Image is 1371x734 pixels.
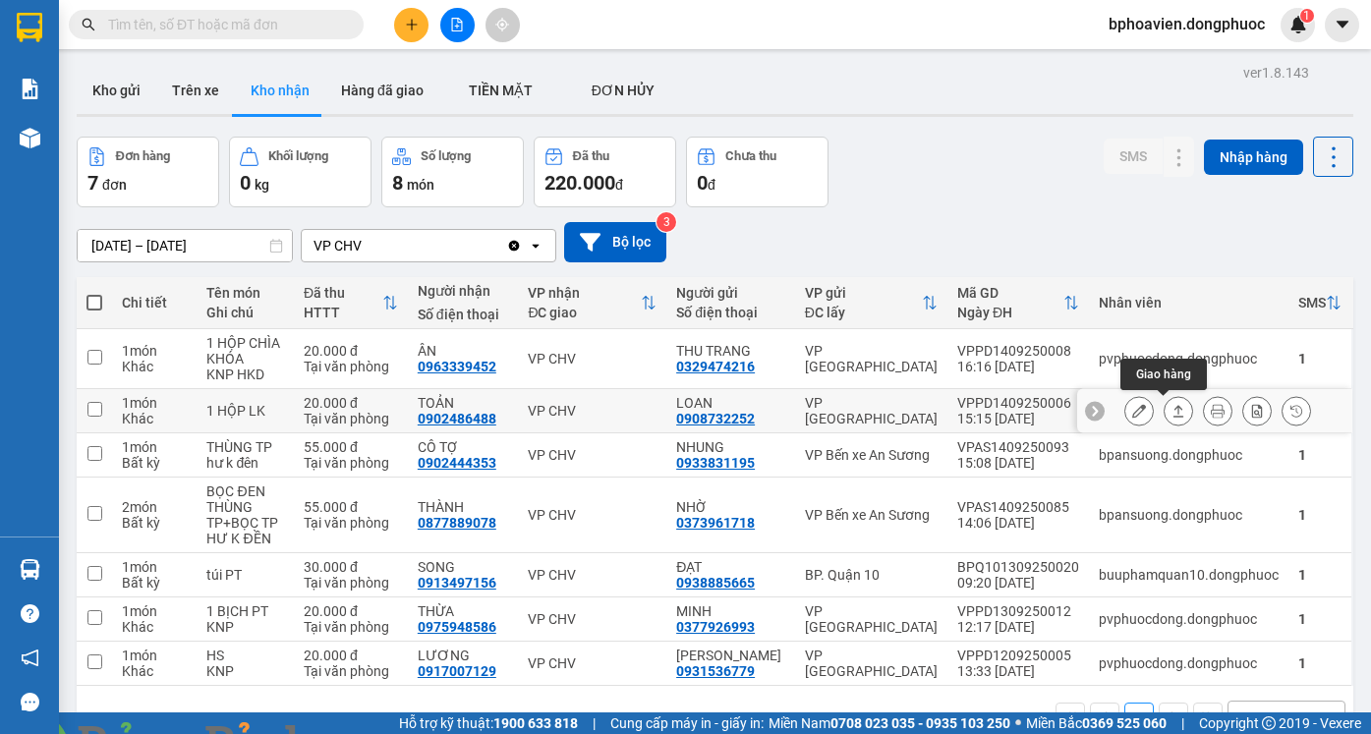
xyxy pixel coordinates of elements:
[830,715,1010,731] strong: 0708 023 035 - 0935 103 250
[155,59,270,84] span: 01 Võ Văn Truyện, KP.1, Phường 2
[1298,611,1342,627] div: 1
[294,277,408,329] th: Toggle SortBy
[676,455,755,471] div: 0933831195
[206,619,283,635] div: KNP
[304,285,382,301] div: Đã thu
[206,439,283,455] div: THÙNG TP
[122,411,187,426] div: Khác
[1298,447,1342,463] div: 1
[957,455,1079,471] div: 15:08 [DATE]
[418,648,509,663] div: LƯƠNG
[1317,709,1333,725] svg: open
[122,499,187,515] div: 2 món
[304,343,398,359] div: 20.000 đ
[87,171,98,195] span: 7
[98,125,216,140] span: VPCHV1409250033
[122,619,187,635] div: Khác
[534,137,676,207] button: Đã thu220.000đ
[206,483,283,531] div: BỌC ĐEN THÙNG TP+BỌC TP
[156,67,235,114] button: Trên xe
[805,648,938,679] div: VP [GEOGRAPHIC_DATA]
[116,149,170,163] div: Đơn hàng
[493,715,578,731] strong: 1900 633 818
[418,343,509,359] div: ÂN
[506,238,522,254] svg: Clear value
[518,277,666,329] th: Toggle SortBy
[7,12,94,98] img: logo
[418,515,496,531] div: 0877889078
[495,18,509,31] span: aim
[528,611,657,627] div: VP CHV
[206,335,283,367] div: 1 HỘP CHÌA KHÓA
[676,395,785,411] div: LOAN
[235,67,325,114] button: Kho nhận
[1298,507,1342,523] div: 1
[102,177,127,193] span: đơn
[564,222,666,262] button: Bộ lọc
[795,277,947,329] th: Toggle SortBy
[206,663,283,679] div: KNP
[1298,655,1342,671] div: 1
[1099,567,1279,583] div: buuphamquan10.dongphuoc
[676,305,785,320] div: Số điện thoại
[122,559,187,575] div: 1 món
[122,648,187,663] div: 1 món
[407,177,434,193] span: món
[1164,396,1193,425] div: Giao hàng
[1120,359,1207,390] div: Giao hàng
[1325,8,1359,42] button: caret-down
[206,455,283,471] div: hư k đên
[394,8,428,42] button: plus
[418,575,496,591] div: 0913497156
[21,604,39,623] span: question-circle
[255,177,269,193] span: kg
[421,149,471,163] div: Số lượng
[21,649,39,667] span: notification
[528,305,641,320] div: ĐC giao
[1015,719,1021,727] span: ⚪️
[1082,715,1167,731] strong: 0369 525 060
[805,305,922,320] div: ĐC lấy
[325,67,439,114] button: Hàng đã giao
[1099,351,1279,367] div: pvphuocdong.dongphuoc
[528,403,657,419] div: VP CHV
[957,648,1079,663] div: VPPD1209250005
[676,439,785,455] div: NHUNG
[418,559,509,575] div: SONG
[418,619,496,635] div: 0975948586
[206,648,283,663] div: HS
[486,8,520,42] button: aim
[418,663,496,679] div: 0917007129
[418,307,509,322] div: Số điện thoại
[304,395,398,411] div: 20.000 đ
[573,149,609,163] div: Đã thu
[592,83,655,98] span: ĐƠN HỦY
[1334,16,1351,33] span: caret-down
[21,693,39,711] span: message
[676,515,755,531] div: 0373961718
[381,137,524,207] button: Số lượng8món
[82,18,95,31] span: search
[544,171,615,195] span: 220.000
[304,439,398,455] div: 55.000 đ
[418,395,509,411] div: TOẢN
[206,567,283,583] div: túi PT
[418,411,496,426] div: 0902486488
[805,603,938,635] div: VP [GEOGRAPHIC_DATA]
[122,455,187,471] div: Bất kỳ
[53,106,241,122] span: -----------------------------------------
[206,305,283,320] div: Ghi chú
[1298,295,1326,311] div: SMS
[1099,611,1279,627] div: pvphuocdong.dongphuoc
[122,603,187,619] div: 1 món
[418,455,496,471] div: 0902444353
[418,603,509,619] div: THỪA
[304,603,398,619] div: 20.000 đ
[805,285,922,301] div: VP gửi
[418,359,496,374] div: 0963339452
[528,507,657,523] div: VP CHV
[957,343,1079,359] div: VPPD1409250008
[957,603,1079,619] div: VPPD1309250012
[1124,396,1154,425] div: Sửa đơn hàng
[1099,655,1279,671] div: pvphuocdong.dongphuoc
